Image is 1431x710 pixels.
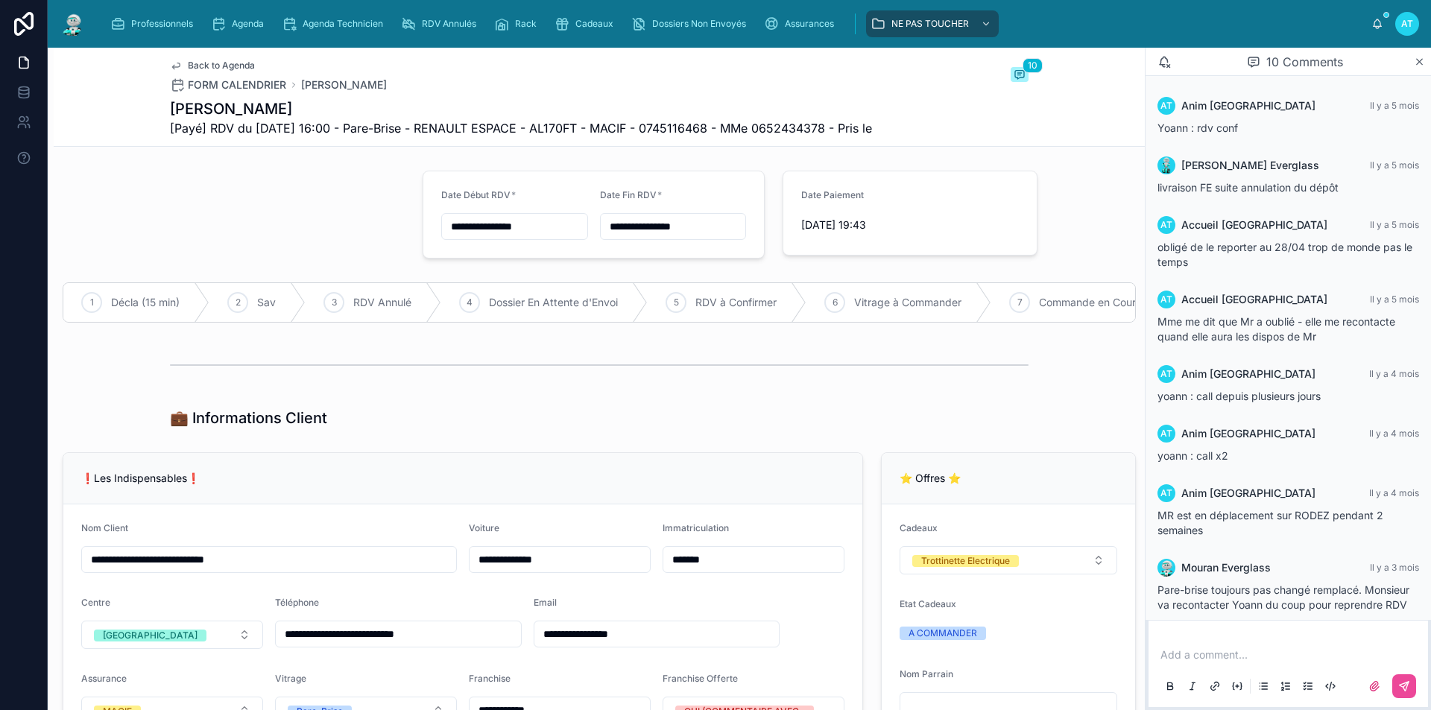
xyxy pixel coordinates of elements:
a: Rack [490,10,547,37]
span: Il y a 5 mois [1370,219,1419,230]
button: Select Button [81,621,263,649]
span: ⭐ Offres ⭐ [900,472,961,484]
span: Professionnels [131,18,193,30]
span: 7 [1017,297,1023,308]
span: Anim [GEOGRAPHIC_DATA] [1181,426,1315,441]
div: [GEOGRAPHIC_DATA] [103,630,198,641]
span: Il y a 5 mois [1370,294,1419,305]
span: Anim [GEOGRAPHIC_DATA] [1181,367,1315,381]
a: RDV Annulés [397,10,487,37]
span: [Payé] RDV du [DATE] 16:00 - Pare-Brise - RENAULT ESPACE - AL170FT - MACIF - 0745116468 - MMe 065... [170,119,872,137]
span: AT [1401,18,1413,30]
span: Téléphone [275,597,319,608]
span: Pare-brise toujours pas changé remplacé. Monsieur va recontacter Yoann du coup pour reprendre RDV [1157,583,1409,611]
a: Assurances [759,10,844,37]
span: Accueil [GEOGRAPHIC_DATA] [1181,218,1327,232]
span: 10 [1023,58,1043,73]
span: Il y a 5 mois [1370,159,1419,171]
div: A COMMANDER [909,627,977,640]
span: Centre [81,597,110,608]
a: FORM CALENDRIER [170,77,286,92]
span: livraison FE suite annulation du dépôt [1157,181,1339,194]
span: yoann : call depuis plusieurs jours [1157,390,1321,402]
img: App logo [60,12,86,36]
a: Back to Agenda [170,60,255,72]
span: obligé de le reporter au 28/04 trop de monde pas le temps [1157,241,1412,268]
span: Cadeaux [900,522,938,533]
span: Vitrage à Commander [854,295,961,310]
span: Il y a 4 mois [1369,487,1419,498]
span: AT [1160,100,1172,112]
a: Dossiers Non Envoyés [627,10,756,37]
span: RDV Annulés [422,18,476,30]
span: Nom Parrain [900,668,953,679]
span: AT [1160,294,1172,305]
span: Vitrage [275,673,306,684]
button: Select Button [900,546,1117,574]
span: Dossiers Non Envoyés [652,18,746,30]
span: Commande en Cours [1039,295,1141,310]
span: MR est en déplacement sur RODEZ pendant 2 semaines [1157,509,1383,536]
a: Professionnels [106,10,203,37]
span: Il y a 4 mois [1369,368,1419,379]
span: Il y a 4 mois [1369,428,1419,439]
span: RDV Annulé [353,295,411,310]
span: Accueil [GEOGRAPHIC_DATA] [1181,292,1327,307]
span: Date Paiement [801,189,864,200]
span: AT [1160,219,1172,231]
span: 3 [332,297,337,308]
span: Franchise [469,673,511,684]
span: Date Début RDV [441,189,511,200]
button: 10 [1011,67,1029,85]
span: Voiture [469,522,499,533]
span: Assurances [785,18,834,30]
span: 1 [90,297,94,308]
span: 5 [674,297,679,308]
span: ❗Les Indispensables❗ [81,472,200,484]
span: Agenda Technicien [303,18,383,30]
span: AT [1160,428,1172,440]
span: yoann : call x2 [1157,449,1228,462]
span: Décla (15 min) [111,295,180,310]
span: Anim [GEOGRAPHIC_DATA] [1181,486,1315,501]
span: Date Fin RDV [600,189,657,200]
span: RDV à Confirmer [695,295,777,310]
span: 6 [833,297,838,308]
h1: [PERSON_NAME] [170,98,872,119]
span: Email [534,597,557,608]
span: [DATE] 19:43 [801,218,1019,232]
span: Immatriculation [663,522,729,533]
span: Cadeaux [575,18,613,30]
span: [PERSON_NAME] Everglass [1181,158,1319,173]
span: 2 [236,297,241,308]
span: Back to Agenda [188,60,255,72]
span: Assurance [81,673,127,684]
h1: 💼 Informations Client [170,408,327,428]
span: Sav [257,295,276,310]
span: Il y a 3 mois [1370,562,1419,573]
span: 10 Comments [1266,53,1343,71]
a: Cadeaux [550,10,624,37]
span: Nom Client [81,522,128,533]
span: Anim [GEOGRAPHIC_DATA] [1181,98,1315,113]
div: Trottinette Electrique [921,555,1010,567]
span: Agenda [232,18,264,30]
span: 4 [467,297,473,308]
a: Agenda Technicien [277,10,394,37]
span: Il y a 5 mois [1370,100,1419,111]
span: Etat Cadeaux [900,598,956,609]
div: scrollable content [98,7,1371,40]
span: Mouran Everglass [1181,560,1271,575]
span: Franchise Offerte [663,673,738,684]
span: FORM CALENDRIER [188,77,286,92]
span: Mme me dit que Mr a oublié - elle me recontacte quand elle aura les dispos de Mr [1157,315,1395,343]
span: NE PAS TOUCHER [891,18,969,30]
a: NE PAS TOUCHER [866,10,999,37]
a: Agenda [206,10,274,37]
span: Rack [515,18,537,30]
span: AT [1160,368,1172,380]
span: Dossier En Attente d'Envoi [489,295,618,310]
a: [PERSON_NAME] [301,77,387,92]
span: Yoann : rdv conf [1157,121,1238,134]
